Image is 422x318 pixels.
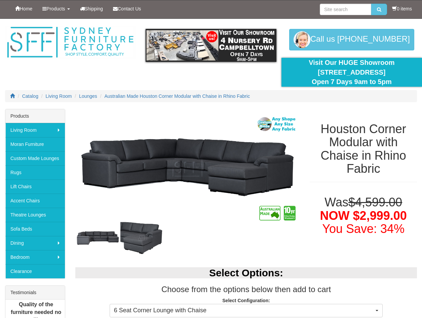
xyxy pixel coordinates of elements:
font: You Save: 34% [322,222,405,236]
a: Clearance [5,264,65,278]
span: Home [20,6,32,11]
a: Rugs [5,165,65,180]
a: Catalog [22,93,38,99]
img: Sydney Furniture Factory [5,26,136,59]
div: Products [5,109,65,123]
span: Products [46,6,65,11]
span: 6 Seat Corner Lounge with Chaise [114,306,374,315]
a: Home [10,0,37,17]
a: Living Room [5,123,65,137]
span: Shipping [85,6,103,11]
h1: Houston Corner Modular with Chaise in Rhino Fabric [310,122,417,175]
a: Australian Made Houston Corner Modular with Chaise in Rhino Fabric [105,93,250,99]
span: NOW $2,999.00 [320,209,407,223]
b: Select Options: [209,267,283,278]
div: Visit Our HUGE Showroom [STREET_ADDRESS] Open 7 Days 9am to 5pm [286,58,417,87]
span: Contact Us [118,6,141,11]
a: Lift Chairs [5,180,65,194]
a: Living Room [46,93,72,99]
a: Theatre Lounges [5,208,65,222]
a: Dining [5,236,65,250]
img: showroom.gif [146,29,276,62]
a: Custom Made Lounges [5,151,65,165]
a: Shipping [75,0,108,17]
h3: Choose from the options below then add to cart [75,285,417,294]
input: Site search [320,4,371,15]
a: Lounges [79,93,97,99]
li: 0 items [392,5,412,12]
h1: Was [310,196,417,236]
a: Sofa Beds [5,222,65,236]
del: $4,599.00 [348,195,402,209]
button: 6 Seat Corner Lounge with Chaise [110,304,383,317]
a: Products [37,0,75,17]
a: Moran Furniture [5,137,65,151]
a: Bedroom [5,250,65,264]
strong: Select Configuration: [222,298,270,303]
a: Accent Chairs [5,194,65,208]
div: Testimonials [5,286,65,300]
a: Contact Us [108,0,146,17]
